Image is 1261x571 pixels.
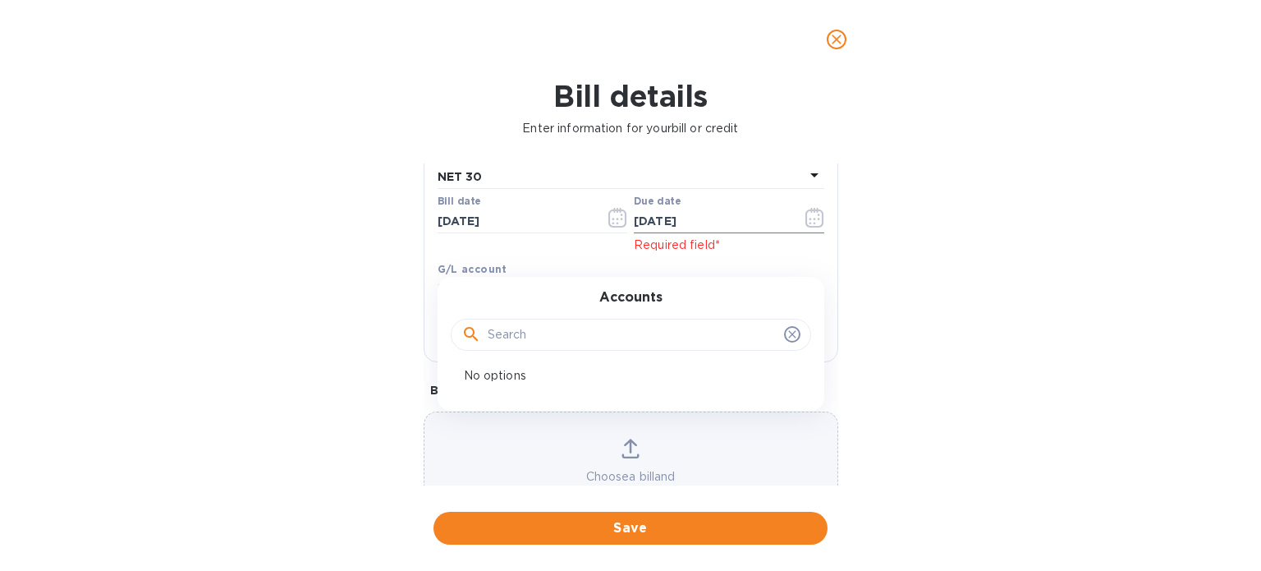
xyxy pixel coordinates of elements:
[438,197,481,207] label: Bill date
[430,382,832,398] p: Bill image
[438,263,507,275] b: G/L account
[464,367,785,385] p: No options
[13,79,1248,113] h1: Bill details
[817,20,856,59] button: close
[634,209,789,233] input: Due date
[424,468,837,503] p: Choose a bill and drag it here
[447,518,814,538] span: Save
[433,512,828,545] button: Save
[438,280,549,297] p: Select G/L account
[634,237,824,254] p: Required field*
[438,170,483,183] b: NET 30
[634,197,681,207] label: Due date
[438,209,593,233] input: Select date
[599,290,663,306] h3: Accounts
[13,120,1248,137] p: Enter information for your bill or credit
[488,323,777,348] input: Search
